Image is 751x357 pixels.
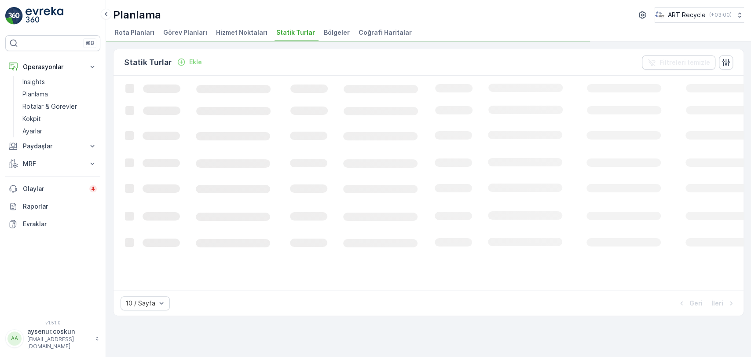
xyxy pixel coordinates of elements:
p: Kokpit [22,114,41,123]
button: ART Recycle(+03:00) [655,7,744,23]
p: Evraklar [23,220,97,228]
p: Ekle [189,58,202,66]
p: Statik Turlar [124,56,172,69]
p: Olaylar [23,184,84,193]
p: Raporlar [23,202,97,211]
span: Hizmet Noktaları [216,28,267,37]
img: logo [5,7,23,25]
p: MRF [23,159,83,168]
p: İleri [711,299,723,308]
button: Operasyonlar [5,58,100,76]
a: Kokpit [19,113,100,125]
p: Ayarlar [22,127,42,136]
span: Görev Planları [163,28,207,37]
p: Operasyonlar [23,63,83,71]
img: logo_light-DOdMpM7g.png [26,7,63,25]
p: [EMAIL_ADDRESS][DOMAIN_NAME] [27,336,91,350]
p: ⌘B [85,40,94,47]
div: AA [7,331,22,346]
p: Planlama [113,8,161,22]
a: Olaylar4 [5,180,100,198]
p: Filtreleri temizle [659,58,710,67]
button: İleri [711,298,736,309]
a: Insights [19,76,100,88]
p: aysenur.coskun [27,327,91,336]
p: ART Recycle [668,11,706,19]
button: MRF [5,155,100,173]
button: Geri [676,298,703,309]
p: Planlama [22,90,48,99]
button: AAaysenur.coskun[EMAIL_ADDRESS][DOMAIN_NAME] [5,327,100,350]
span: Coğrafi Haritalar [359,28,412,37]
a: Ayarlar [19,125,100,137]
p: Rotalar & Görevler [22,102,77,111]
button: Filtreleri temizle [642,55,715,70]
p: Insights [22,77,45,86]
button: Ekle [173,57,205,67]
a: Rotalar & Görevler [19,100,100,113]
a: Raporlar [5,198,100,215]
a: Planlama [19,88,100,100]
span: Bölgeler [324,28,350,37]
p: 4 [91,185,95,192]
p: Paydaşlar [23,142,83,151]
a: Evraklar [5,215,100,233]
p: ( +03:00 ) [709,11,732,18]
img: image_23.png [655,10,664,20]
span: Rota Planları [115,28,154,37]
span: v 1.51.0 [5,320,100,325]
span: Statik Turlar [276,28,315,37]
p: Geri [689,299,703,308]
button: Paydaşlar [5,137,100,155]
